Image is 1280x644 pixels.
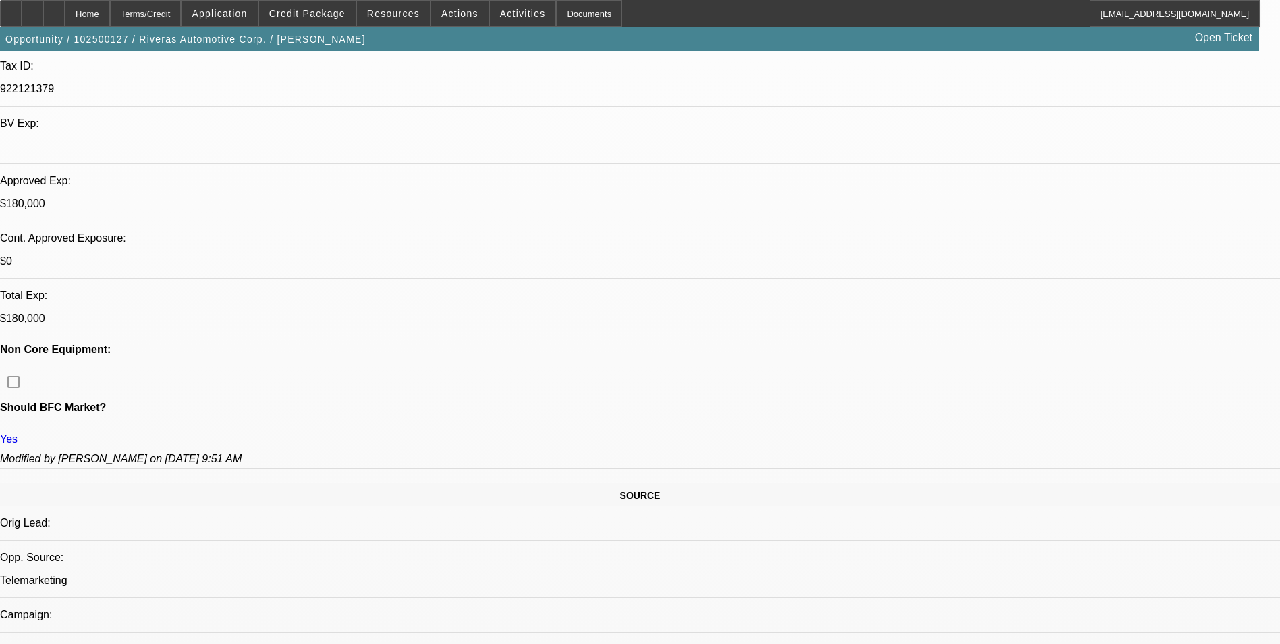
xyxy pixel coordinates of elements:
[259,1,356,26] button: Credit Package
[182,1,257,26] button: Application
[269,8,345,19] span: Credit Package
[441,8,478,19] span: Actions
[5,34,366,45] span: Opportunity / 102500127 / Riveras Automotive Corp. / [PERSON_NAME]
[431,1,489,26] button: Actions
[1190,26,1258,49] a: Open Ticket
[367,8,420,19] span: Resources
[357,1,430,26] button: Resources
[490,1,556,26] button: Activities
[620,490,661,501] span: SOURCE
[500,8,546,19] span: Activities
[192,8,247,19] span: Application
